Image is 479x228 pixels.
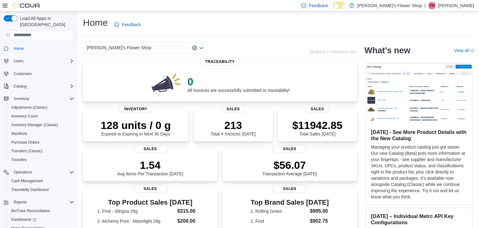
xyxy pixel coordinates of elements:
a: Traceabilty Dashboard [9,186,51,193]
button: Purchase Orders [6,138,77,147]
div: Expired or Expiring in Next 30 Days [101,119,171,136]
span: Cash Management [11,178,43,183]
p: 0 [187,75,290,88]
a: Inventory Count [9,112,40,120]
button: Customers [1,69,77,78]
span: Load All Apps in [GEOGRAPHIC_DATA] [17,15,74,28]
div: Total Sales [DATE] [292,119,342,136]
button: Cash Management [6,177,77,185]
dt: 1. Find - Slingria 28g [97,208,175,214]
p: [PERSON_NAME] [438,2,474,9]
a: View allExternal link [454,48,474,53]
span: Dashboards [11,217,36,222]
button: Traceabilty Dashboard [6,185,77,194]
input: Dark Mode [333,2,346,9]
div: Total # Invoices [DATE] [210,119,255,136]
span: Customers [14,71,32,76]
button: Operations [1,168,77,177]
span: Operations [14,170,32,175]
p: 1.54 [117,159,183,171]
p: $11942.85 [292,119,342,131]
span: TM [429,2,434,9]
span: Catalog [14,84,27,89]
button: Catalog [11,83,29,90]
span: [PERSON_NAME]'s Flower Shop [87,44,151,51]
span: Manifests [11,131,27,136]
a: Inventory Manager (Classic) [9,121,60,129]
h3: Top Brand Sales [DATE] [251,199,329,206]
span: Sales [305,105,329,113]
span: Manifests [9,130,74,137]
span: Traceabilty Dashboard [9,186,74,193]
span: Cash Management [9,177,74,185]
span: Feedback [309,2,328,9]
span: Sales [133,185,168,192]
span: Reports [11,198,74,206]
h2: What's new [365,45,410,55]
button: Users [1,57,77,65]
span: Transfers [11,157,27,162]
img: 0 [150,72,182,97]
button: Reports [1,198,77,207]
button: Transfers (Classic) [6,147,77,155]
a: Transfers (Classic) [9,147,45,155]
span: Inventory Count [11,114,38,119]
dd: $200.00 [177,217,203,225]
h3: Top Product Sales [DATE] [97,199,203,206]
button: Transfers [6,155,77,164]
a: Transfers [9,156,29,164]
p: $56.07 [262,159,317,171]
button: Users [11,57,26,65]
button: Inventory [11,95,31,102]
span: Customers [11,70,74,78]
span: Sales [221,105,245,113]
dt: 1. Rolling Green [251,208,307,214]
a: Adjustments (Classic) [9,104,50,111]
span: Inventory Manager (Classic) [11,122,58,127]
dd: $315.00 [177,207,203,215]
dd: $902.75 [310,217,329,225]
h1: Home [83,17,108,29]
a: Manifests [9,130,30,137]
button: Clear input [192,45,197,50]
span: Transfers [9,156,74,164]
span: Users [11,57,74,65]
span: Dashboards [9,216,74,223]
div: Thomas Morse [428,2,436,9]
dt: 2. Find [251,218,307,224]
button: Home [1,44,77,53]
span: Adjustments (Classic) [11,105,47,110]
span: Transfers (Classic) [11,149,42,154]
span: Sales [272,185,307,192]
span: Adjustments (Classic) [9,104,74,111]
button: Catalog [1,82,77,91]
img: Cova [12,2,41,9]
p: 213 [210,119,255,131]
button: Operations [11,169,35,176]
dt: 2. Alchemy Pure - Moonlight 28g [97,218,175,224]
button: Open list of options [199,45,204,50]
button: Inventory Count [6,112,77,121]
a: Feedback [112,18,143,31]
span: Sales [133,145,168,153]
span: Users [14,59,23,64]
p: | [424,2,426,9]
span: Reports [14,200,27,205]
span: Home [14,46,24,51]
p: Updated 2 minute(s) ago [309,49,357,54]
span: Inventory [11,95,74,102]
span: Transfers (Classic) [9,147,74,155]
p: [PERSON_NAME]'s Flower Shop [357,2,422,9]
a: Home [11,45,26,52]
button: Reports [11,198,29,206]
h3: [DATE] – Individual Metrc API Key Configurations [371,213,467,226]
a: Dashboards [9,216,39,223]
a: BioTrack Reconciliation [9,207,53,215]
span: Home [11,45,74,52]
svg: External link [470,49,474,53]
span: Purchase Orders [11,140,40,145]
span: Inventory [14,96,29,101]
div: Transaction Average [DATE] [262,159,317,176]
button: BioTrack Reconciliation [6,207,77,215]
